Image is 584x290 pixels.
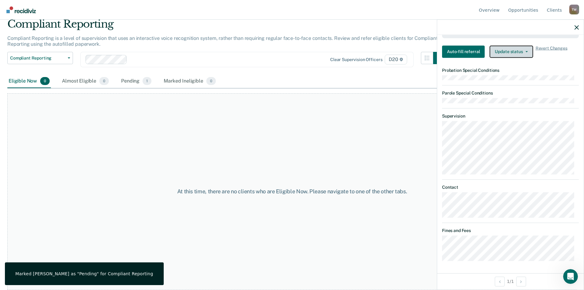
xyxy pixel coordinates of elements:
img: Recidiviz [6,6,36,13]
div: 1 / 1 [437,273,584,289]
dt: Probation Special Conditions [442,68,579,73]
span: 0 [40,77,50,85]
button: Profile dropdown button [569,5,579,14]
div: Compliant Reporting [7,18,445,35]
button: Next Opportunity [516,276,526,286]
div: T W [569,5,579,14]
div: Clear supervision officers [330,57,382,62]
span: Compliant Reporting [10,56,65,61]
dt: Contact [442,184,579,190]
button: Previous Opportunity [495,276,505,286]
dt: Fines and Fees [442,228,579,233]
div: Eligible Now [7,75,51,88]
div: Pending [120,75,153,88]
iframe: Intercom live chat [563,269,578,284]
dt: Parole Special Conditions [442,91,579,96]
span: 0 [206,77,216,85]
span: 0 [99,77,109,85]
button: Update status [490,45,533,58]
p: Compliant Reporting is a level of supervision that uses an interactive voice recognition system, ... [7,35,437,47]
div: Marked Ineligible [162,75,217,88]
a: Navigate to form link [442,45,487,58]
div: Marked [PERSON_NAME] as "Pending" for Compliant Reporting [15,271,153,276]
div: At this time, there are no clients who are Eligible Now. Please navigate to one of the other tabs. [150,188,434,195]
dt: Supervision [442,113,579,118]
span: 1 [143,77,151,85]
div: Almost Eligible [61,75,110,88]
button: Auto-fill referral [442,45,485,58]
span: D20 [385,55,407,64]
span: Revert Changes [536,45,567,58]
